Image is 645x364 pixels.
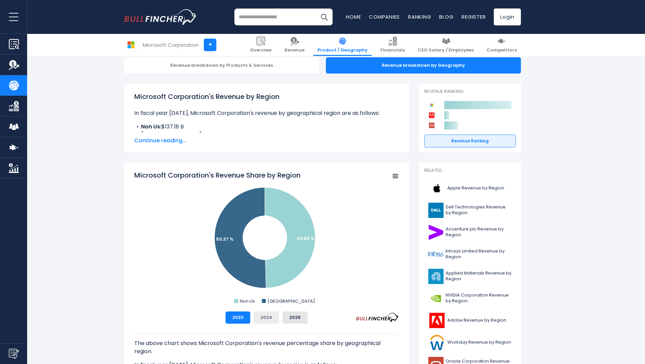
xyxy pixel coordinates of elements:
[240,298,255,304] text: Non Us
[424,333,516,352] a: Workday Revenue by Region
[428,121,436,129] img: Oracle Corporation competitors logo
[428,225,444,240] img: ACN logo
[124,9,197,25] a: Go to homepage
[316,8,333,25] button: Search
[428,203,444,218] img: DELL logo
[446,204,512,216] span: Dell Technologies Revenue by Region
[326,57,521,74] div: Revenue breakdown by Geography
[428,111,436,119] img: Adobe competitors logo
[134,170,399,306] svg: Microsoft Corporation's Revenue Share by Region
[447,185,504,191] span: Apple Revenue by Region
[124,38,137,51] img: MSFT logo
[446,270,512,282] span: Applied Materials Revenue by Region
[313,34,372,56] a: Product / Geography
[424,245,516,264] a: Infosys Limited Revenue by Region
[487,47,517,53] span: Competitors
[280,34,309,56] a: Revenue
[408,13,431,20] a: Ranking
[204,39,216,51] a: +
[380,47,405,53] span: Financials
[483,34,521,56] a: Competitors
[424,311,516,330] a: Adobe Revenue by Region
[124,9,197,25] img: bullfincher logo
[414,34,478,56] a: CEO Salary / Employees
[424,289,516,308] a: NVIDIA Corporation Revenue by Region
[134,131,399,139] li: $144.55 B
[246,34,276,56] a: Overview
[141,131,203,139] b: [GEOGRAPHIC_DATA]:
[369,13,400,20] a: Companies
[134,339,399,356] p: The above chart shows Microsoft Corporation's revenue percentage share by geographical region.
[424,168,516,174] p: Related
[462,13,486,20] a: Register
[424,267,516,286] a: Applied Materials Revenue by Region
[428,291,444,306] img: NVDA logo
[250,47,272,53] span: Overview
[124,57,319,74] div: Revenue breakdown by Products & Services
[216,236,234,242] text: 50.37 %
[447,340,511,345] span: Workday Revenue by Region
[446,248,512,260] span: Infosys Limited Revenue by Region
[428,269,444,284] img: AMAT logo
[285,47,305,53] span: Revenue
[134,123,399,131] li: $137.18 B
[268,298,315,304] text: [GEOGRAPHIC_DATA]
[428,101,436,109] img: Microsoft Corporation competitors logo
[428,335,445,350] img: WDAY logo
[439,13,453,20] a: Blog
[424,179,516,198] a: Apple Revenue by Region
[296,235,315,242] text: 49.63 %
[428,313,445,328] img: ADBE logo
[447,318,506,323] span: Adobe Revenue by Region
[376,34,409,56] a: Financials
[424,89,516,95] p: Revenue Ranking
[141,123,161,130] b: Non Us:
[317,47,368,53] span: Product / Geography
[446,226,512,238] span: Accenture plc Revenue by Region
[418,47,474,53] span: CEO Salary / Employees
[428,181,445,196] img: AAPL logo
[226,311,250,324] button: 2023
[282,311,308,324] button: 2025
[424,223,516,242] a: Accenture plc Revenue by Region
[446,292,512,304] span: NVIDIA Corporation Revenue by Region
[134,137,399,145] span: Continue reading...
[134,92,399,102] h1: Microsoft Corporation's Revenue by Region
[494,8,521,25] a: Login
[424,135,516,147] a: Revenue Ranking
[254,311,279,324] button: 2024
[134,109,399,117] p: In fiscal year [DATE], Microsoft Corporation's revenue by geographical region are as follows:
[134,170,300,180] tspan: Microsoft Corporation's Revenue Share by Region
[424,201,516,220] a: Dell Technologies Revenue by Region
[143,41,199,49] div: Microsoft Corporation
[428,247,444,262] img: INFY logo
[346,13,361,20] a: Home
